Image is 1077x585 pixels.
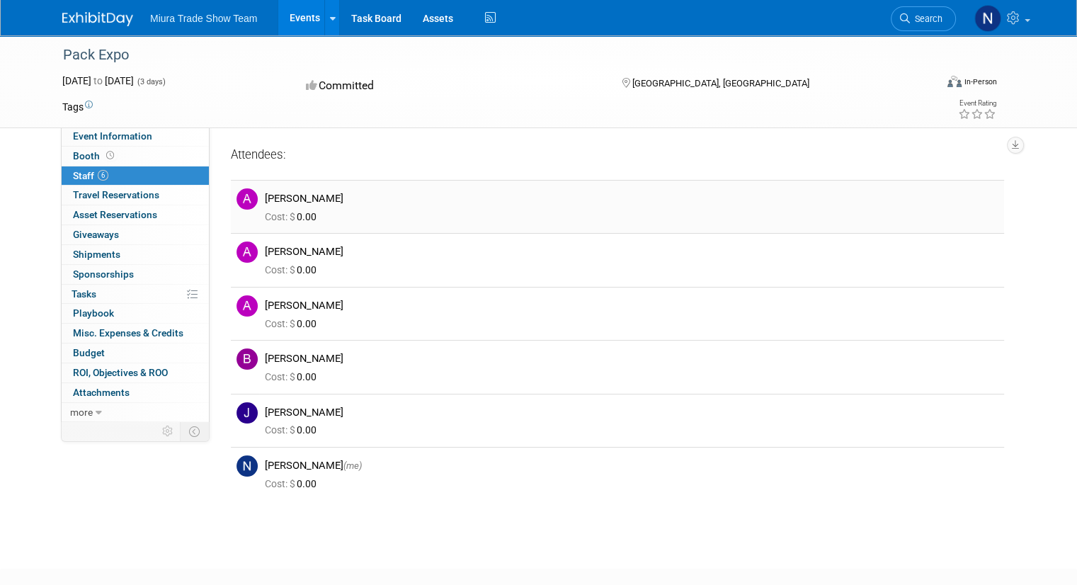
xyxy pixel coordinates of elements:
a: Sponsorships [62,265,209,284]
a: Travel Reservations [62,186,209,205]
span: Shipments [73,249,120,260]
img: ExhibitDay [62,12,133,26]
span: Booth not reserved yet [103,150,117,161]
div: Committed [302,74,599,98]
span: Travel Reservations [73,189,159,200]
div: Event Rating [958,100,996,107]
td: Personalize Event Tab Strip [156,422,181,441]
a: Event Information [62,127,209,146]
span: Cost: $ [265,424,297,436]
span: 0.00 [265,478,322,489]
td: Tags [62,100,93,114]
span: to [91,75,105,86]
span: 0.00 [265,424,322,436]
span: [DATE] [DATE] [62,75,134,86]
div: Attendees: [231,147,1004,165]
span: 0.00 [265,211,322,222]
span: Cost: $ [265,264,297,276]
img: A.jpg [237,188,258,210]
a: ROI, Objectives & ROO [62,363,209,382]
span: Asset Reservations [73,209,157,220]
span: 0.00 [265,318,322,329]
img: Format-Inperson.png [947,76,962,87]
a: Misc. Expenses & Credits [62,324,209,343]
div: [PERSON_NAME] [265,406,998,419]
img: A.jpg [237,242,258,263]
span: Search [910,13,942,24]
span: 0.00 [265,264,322,276]
div: Event Format [859,74,997,95]
span: Giveaways [73,229,119,240]
img: N.jpg [237,455,258,477]
img: Nathan Munger [974,5,1001,32]
a: more [62,403,209,422]
div: [PERSON_NAME] [265,352,998,365]
span: Staff [73,170,108,181]
a: Asset Reservations [62,205,209,225]
span: Cost: $ [265,478,297,489]
span: Cost: $ [265,371,297,382]
div: In-Person [964,76,997,87]
div: Pack Expo [58,42,918,68]
a: Shipments [62,245,209,264]
a: Booth [62,147,209,166]
a: Playbook [62,304,209,323]
div: [PERSON_NAME] [265,459,998,472]
span: (me) [343,460,362,471]
span: Event Information [73,130,152,142]
a: Budget [62,343,209,363]
span: Playbook [73,307,114,319]
td: Toggle Event Tabs [181,422,210,441]
span: Budget [73,347,105,358]
a: Tasks [62,285,209,304]
a: Attachments [62,383,209,402]
span: more [70,407,93,418]
span: Booth [73,150,117,161]
span: Miura Trade Show Team [150,13,257,24]
div: [PERSON_NAME] [265,192,998,205]
a: Staff6 [62,166,209,186]
a: Giveaways [62,225,209,244]
div: [PERSON_NAME] [265,245,998,259]
span: [GEOGRAPHIC_DATA], [GEOGRAPHIC_DATA] [632,78,809,89]
span: Misc. Expenses & Credits [73,327,183,339]
img: B.jpg [237,348,258,370]
span: Cost: $ [265,318,297,329]
span: Cost: $ [265,211,297,222]
span: Tasks [72,288,96,300]
img: J.jpg [237,402,258,424]
span: Sponsorships [73,268,134,280]
span: (3 days) [136,77,166,86]
a: Search [891,6,956,31]
span: Attachments [73,387,130,398]
img: A.jpg [237,295,258,317]
span: 6 [98,170,108,181]
span: ROI, Objectives & ROO [73,367,168,378]
div: [PERSON_NAME] [265,299,998,312]
span: 0.00 [265,371,322,382]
